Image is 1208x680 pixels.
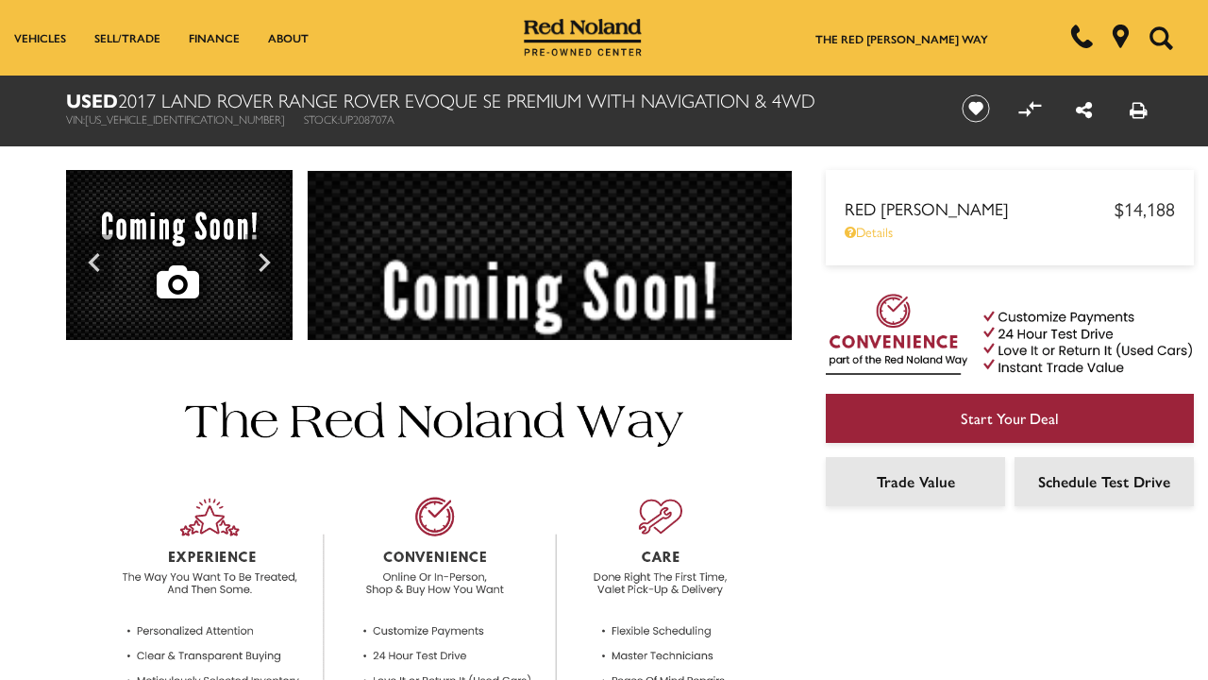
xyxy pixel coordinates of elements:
[1076,95,1092,123] a: Share this Used 2017 Land Rover Range Rover Evoque SE Premium With Navigation & 4WD
[1038,470,1170,492] span: Schedule Test Drive
[1142,1,1180,75] button: Open the search field
[66,86,118,113] strong: Used
[304,110,340,127] span: Stock:
[524,25,643,44] a: Red Noland Pre-Owned
[845,195,1175,222] a: Red [PERSON_NAME] $14,188
[66,90,930,110] h1: 2017 Land Rover Range Rover Evoque SE Premium With Navigation & 4WD
[524,19,643,57] img: Red Noland Pre-Owned
[877,470,955,492] span: Trade Value
[1130,95,1148,123] a: Print this Used 2017 Land Rover Range Rover Evoque SE Premium With Navigation & 4WD
[307,170,793,545] img: Used 2017 White Land Rover SE Premium image 1
[815,30,988,47] a: The Red [PERSON_NAME] Way
[826,457,1005,506] a: Trade Value
[1115,195,1175,222] span: $14,188
[826,394,1194,443] a: Start Your Deal
[85,110,285,127] span: [US_VEHICLE_IDENTIFICATION_NUMBER]
[845,222,1175,241] a: Details
[340,110,394,127] span: UP208707A
[66,110,85,127] span: VIN:
[1015,457,1194,506] a: Schedule Test Drive
[961,407,1059,429] span: Start Your Deal
[845,196,1115,220] span: Red [PERSON_NAME]
[1015,94,1044,123] button: Compare vehicle
[66,170,293,345] img: Used 2017 White Land Rover SE Premium image 1
[955,93,997,124] button: Save vehicle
